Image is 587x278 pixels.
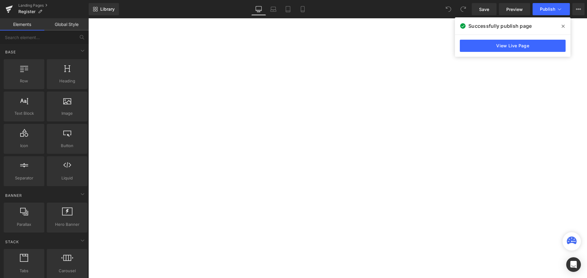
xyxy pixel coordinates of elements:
[5,239,20,245] span: Stack
[281,3,295,15] a: Tablet
[49,78,86,84] span: Heading
[6,268,42,274] span: Tabs
[506,6,523,13] span: Preview
[566,257,581,272] div: Open Intercom Messenger
[460,40,566,52] a: View Live Page
[540,7,555,12] span: Publish
[49,175,86,181] span: Liquid
[499,3,530,15] a: Preview
[6,143,42,149] span: Icon
[6,78,42,84] span: Row
[44,18,89,31] a: Global Style
[18,3,89,8] a: Landing Pages
[572,3,585,15] button: More
[49,110,86,117] span: Image
[100,6,115,12] span: Library
[442,3,455,15] button: Undo
[18,9,35,14] span: Register
[457,3,469,15] button: Redo
[89,3,119,15] a: New Library
[251,3,266,15] a: Desktop
[5,49,17,55] span: Base
[479,6,489,13] span: Save
[49,143,86,149] span: Button
[6,221,42,228] span: Parallax
[6,175,42,181] span: Separator
[533,3,570,15] button: Publish
[266,3,281,15] a: Laptop
[49,268,86,274] span: Carousel
[468,22,532,30] span: Successfully publish page
[5,193,23,198] span: Banner
[295,3,310,15] a: Mobile
[6,110,42,117] span: Text Block
[49,221,86,228] span: Hero Banner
